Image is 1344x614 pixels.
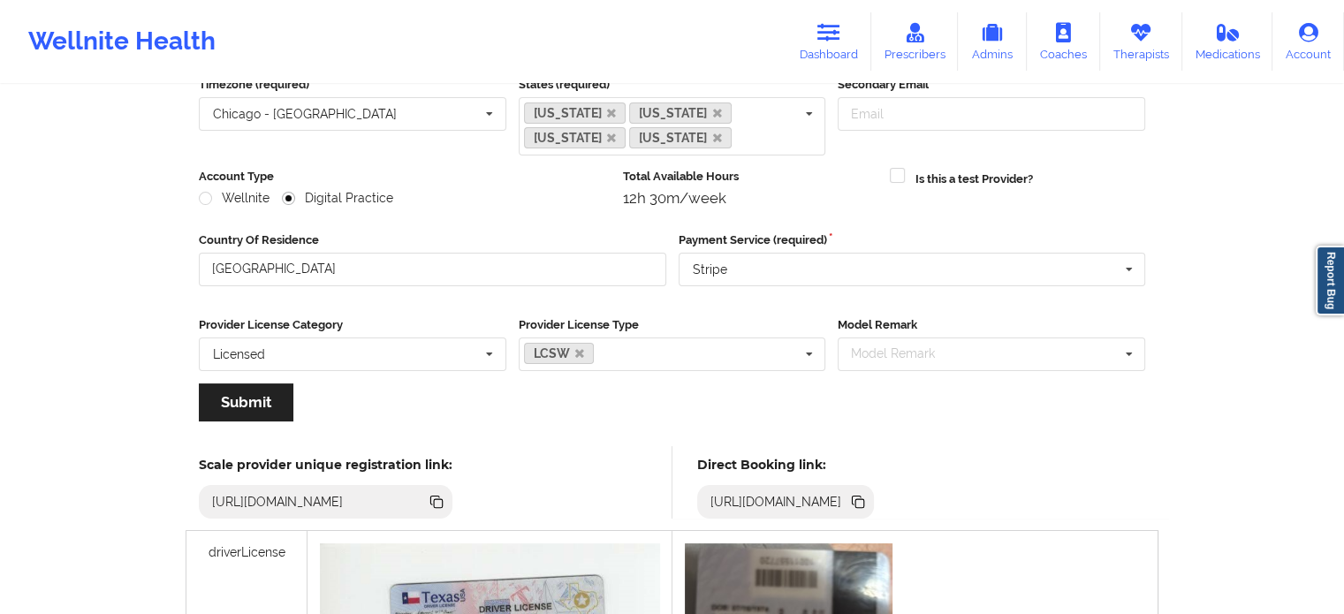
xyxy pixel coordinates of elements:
[1272,12,1344,71] a: Account
[1182,12,1273,71] a: Medications
[629,127,732,148] a: [US_STATE]
[282,191,393,206] label: Digital Practice
[838,76,1145,94] label: Secondary Email
[703,493,849,511] div: [URL][DOMAIN_NAME]
[205,493,351,511] div: [URL][DOMAIN_NAME]
[623,168,878,186] label: Total Available Hours
[524,102,626,124] a: [US_STATE]
[199,316,506,334] label: Provider License Category
[199,457,452,473] h5: Scale provider unique registration link:
[838,97,1145,131] input: Email
[623,189,878,207] div: 12h 30m/week
[519,316,826,334] label: Provider License Type
[1027,12,1100,71] a: Coaches
[629,102,732,124] a: [US_STATE]
[199,231,666,249] label: Country Of Residence
[679,231,1146,249] label: Payment Service (required)
[838,316,1145,334] label: Model Remark
[524,127,626,148] a: [US_STATE]
[915,171,1033,188] label: Is this a test Provider?
[847,344,961,364] div: Model Remark
[213,108,397,120] div: Chicago - [GEOGRAPHIC_DATA]
[213,348,265,360] div: Licensed
[1316,246,1344,315] a: Report Bug
[871,12,959,71] a: Prescribers
[199,76,506,94] label: Timezone (required)
[697,457,875,473] h5: Direct Booking link:
[524,343,595,364] a: LCSW
[1100,12,1182,71] a: Therapists
[519,76,826,94] label: States (required)
[786,12,871,71] a: Dashboard
[958,12,1027,71] a: Admins
[199,168,611,186] label: Account Type
[693,263,727,276] div: Stripe
[199,191,270,206] label: Wellnite
[199,383,293,421] button: Submit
